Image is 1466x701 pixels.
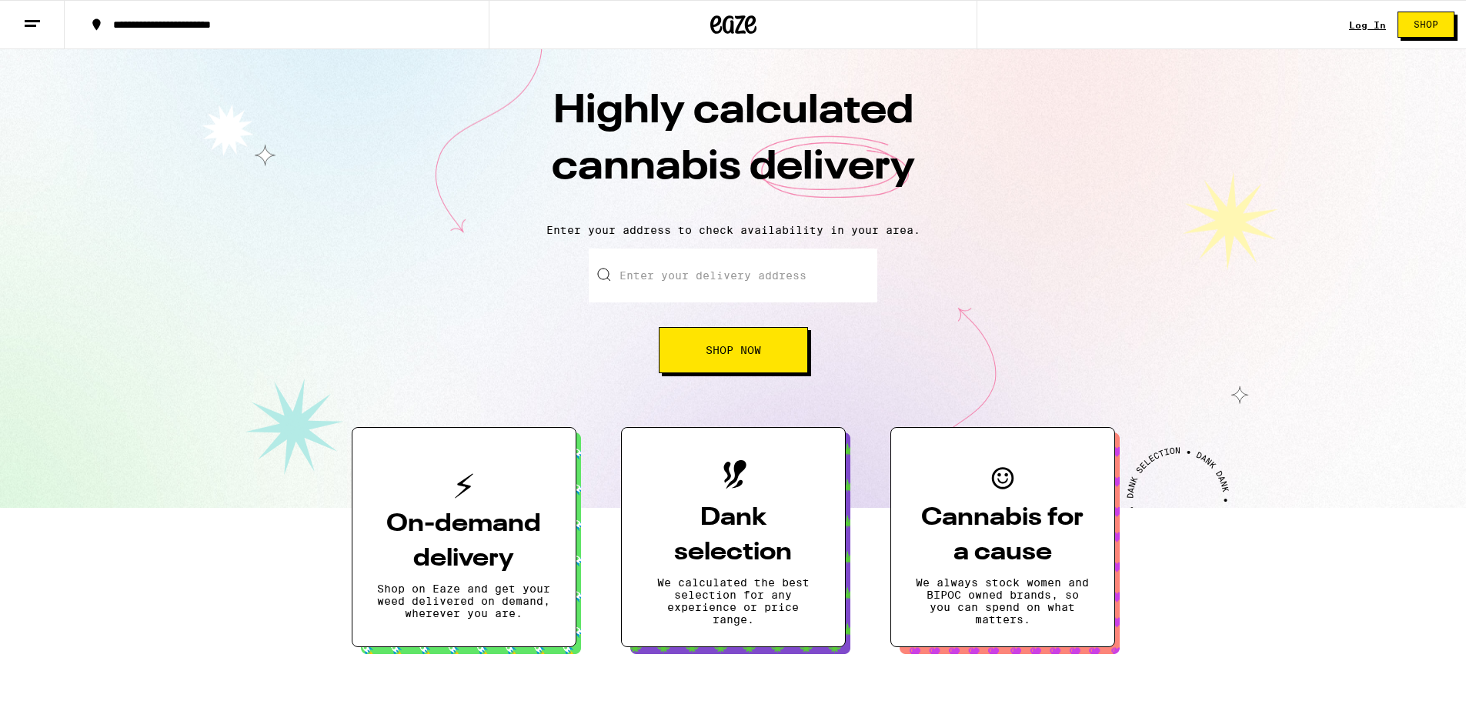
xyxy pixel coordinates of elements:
[659,327,808,373] button: Shop Now
[377,582,551,619] p: Shop on Eaze and get your weed delivered on demand, wherever you are.
[589,249,877,302] input: Enter your delivery address
[1386,12,1466,38] a: Shop
[1414,20,1438,29] span: Shop
[352,427,576,647] button: On-demand deliveryShop on Eaze and get your weed delivered on demand, wherever you are.
[464,84,1003,212] h1: Highly calculated cannabis delivery
[916,576,1090,626] p: We always stock women and BIPOC owned brands, so you can spend on what matters.
[621,427,846,647] button: Dank selectionWe calculated the best selection for any experience or price range.
[916,501,1090,570] h3: Cannabis for a cause
[890,427,1115,647] button: Cannabis for a causeWe always stock women and BIPOC owned brands, so you can spend on what matters.
[646,576,820,626] p: We calculated the best selection for any experience or price range.
[1349,20,1386,30] a: Log In
[15,224,1451,236] p: Enter your address to check availability in your area.
[706,345,761,356] span: Shop Now
[1398,12,1454,38] button: Shop
[646,501,820,570] h3: Dank selection
[377,507,551,576] h3: On-demand delivery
